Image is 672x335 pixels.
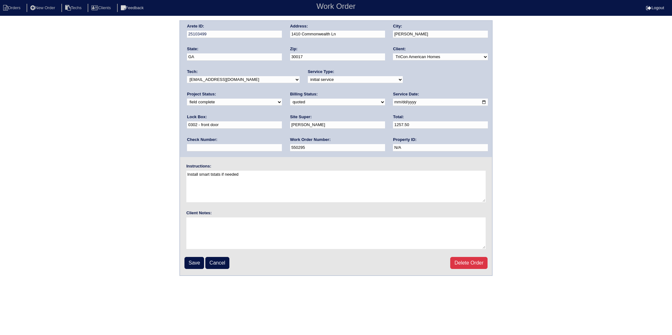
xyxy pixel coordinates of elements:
[187,114,207,120] label: Lock Box:
[88,5,116,10] a: Clients
[290,137,331,143] label: Work Order Number:
[186,171,486,202] textarea: Install smart tstats if needed
[187,137,217,143] label: Check Number:
[187,23,204,29] label: Arete ID:
[290,23,308,29] label: Address:
[393,23,402,29] label: City:
[187,69,198,75] label: Tech:
[393,137,416,143] label: Property ID:
[393,114,404,120] label: Total:
[290,46,298,52] label: Zip:
[450,257,488,269] a: Delete Order
[61,4,87,12] li: Techs
[184,257,204,269] input: Save
[393,91,419,97] label: Service Date:
[290,114,312,120] label: Site Super:
[187,91,216,97] label: Project Status:
[186,163,211,169] label: Instructions:
[117,4,149,12] li: Feedback
[186,210,212,216] label: Client Notes:
[27,5,60,10] a: New Order
[205,257,229,269] a: Cancel
[393,46,406,52] label: Client:
[61,5,87,10] a: Techs
[646,5,664,10] a: Logout
[88,4,116,12] li: Clients
[290,91,318,97] label: Billing Status:
[27,4,60,12] li: New Order
[187,46,198,52] label: State:
[308,69,334,75] label: Service Type:
[290,31,385,38] input: Enter a location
